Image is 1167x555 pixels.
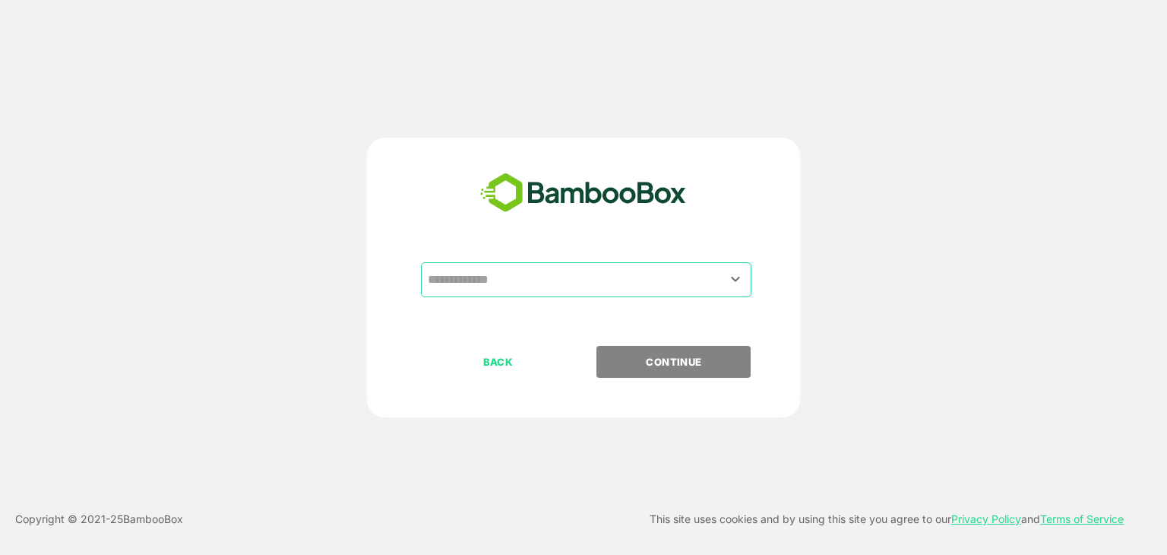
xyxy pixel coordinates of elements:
button: CONTINUE [596,346,751,378]
img: bamboobox [472,168,694,218]
p: CONTINUE [598,354,750,370]
a: Terms of Service [1040,512,1124,525]
p: Copyright © 2021- 25 BambooBox [15,510,183,528]
p: This site uses cookies and by using this site you agree to our and [650,510,1124,528]
p: BACK [422,354,574,370]
a: Privacy Policy [951,512,1021,525]
button: BACK [421,346,575,378]
button: Open [726,269,746,290]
